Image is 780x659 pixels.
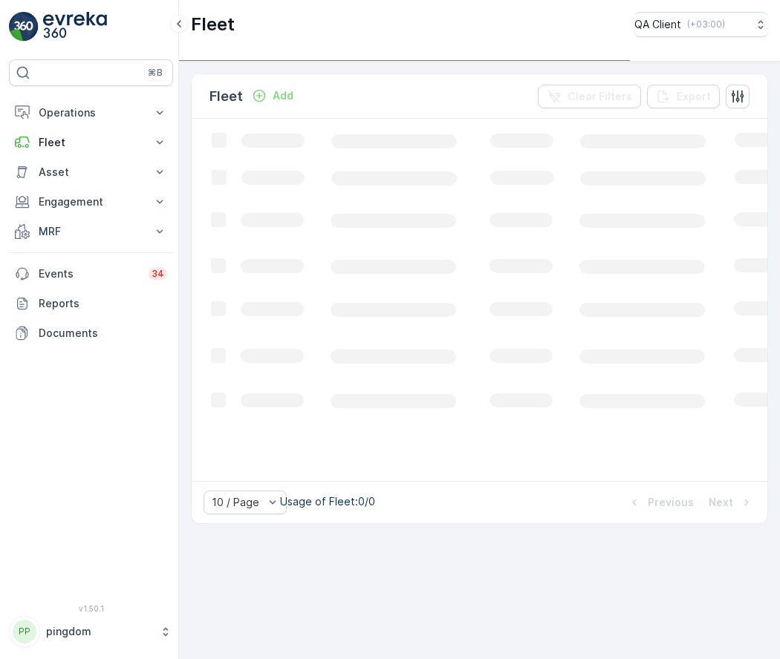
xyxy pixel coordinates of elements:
[9,157,173,187] button: Asset
[709,495,733,510] p: Next
[9,128,173,157] button: Fleet
[39,165,143,180] p: Asset
[568,89,632,104] p: Clear Filters
[648,495,694,510] p: Previous
[677,89,711,104] p: Export
[209,86,243,107] p: Fleet
[39,135,143,150] p: Fleet
[191,13,235,36] p: Fleet
[39,296,167,311] p: Reports
[148,67,163,79] p: ⌘B
[9,98,173,128] button: Operations
[634,12,768,37] button: QA Client(+03:00)
[39,105,143,120] p: Operations
[9,259,173,289] a: Events34
[9,616,173,647] button: PPpingdom
[39,194,143,209] p: Engagement
[9,318,173,348] a: Documents
[280,494,375,509] p: Usage of Fleet : 0/0
[625,494,695,511] button: Previous
[39,266,140,281] p: Events
[647,85,720,108] button: Export
[46,624,152,639] p: pingdom
[152,268,164,280] p: 34
[538,85,641,108] button: Clear Filters
[687,19,725,30] p: ( +03:00 )
[246,87,299,105] button: Add
[39,326,167,341] p: Documents
[43,12,107,42] img: logo_light-DOdMpM7g.png
[13,620,36,643] div: PP
[707,494,755,511] button: Next
[9,12,39,42] img: logo
[9,187,173,217] button: Engagement
[39,224,143,239] p: MRF
[273,88,293,103] p: Add
[9,217,173,246] button: MRF
[9,604,173,613] span: v 1.50.1
[634,17,681,32] p: QA Client
[9,289,173,318] a: Reports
